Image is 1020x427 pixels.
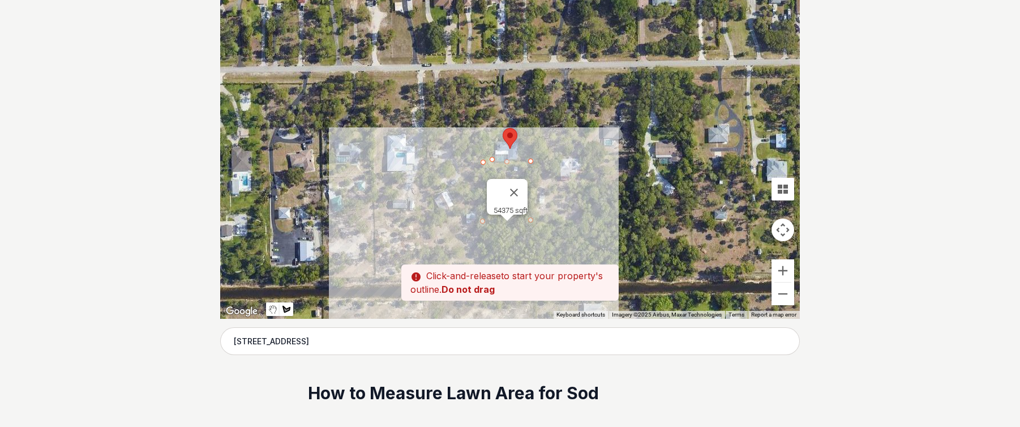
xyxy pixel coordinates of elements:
a: Terms (opens in new tab) [728,311,744,318]
div: 54375 sqft [494,206,528,215]
span: Imagery ©2025 Airbus, Maxar Technologies [612,311,722,318]
span: Click-and-release [426,270,501,281]
button: Keyboard shortcuts [556,311,605,319]
button: Zoom in [772,259,794,282]
button: Close [500,179,528,206]
strong: Do not drag [442,284,495,295]
a: Open this area in Google Maps (opens a new window) [223,304,260,319]
input: Enter your address to get started [220,327,800,356]
button: Zoom out [772,283,794,305]
button: Tilt map [772,178,794,200]
h2: How to Measure Lawn Area for Sod [308,382,713,405]
img: Google [223,304,260,319]
button: Map camera controls [772,219,794,241]
a: Report a map error [751,311,796,318]
button: Stop drawing [266,302,280,316]
button: Draw a shape [280,302,293,316]
p: to start your property's outline. [401,264,619,301]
